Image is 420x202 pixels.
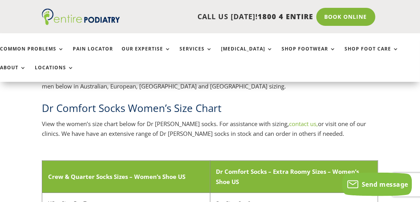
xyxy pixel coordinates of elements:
p: View the women’s size chart below for Dr [PERSON_NAME] socks. For assistance with sizing, or visi... [42,119,378,145]
a: Pain Locator [73,46,113,63]
h2: Dr Comfort Socks Women’s Size Chart [42,101,378,119]
img: logo (1) [42,9,120,25]
span: Send message [362,180,408,189]
strong: Crew & Quarter Socks Sizes – Women’s Shoe US [48,173,185,180]
a: Our Expertise [122,46,171,63]
a: Services [179,46,212,63]
p: CALL US [DATE]! [120,12,313,22]
button: Send message [342,173,412,196]
span: 1800 4 ENTIRE [258,12,314,21]
a: Entire Podiatry [42,19,120,27]
a: Shop Foot Care [345,46,399,63]
a: Book Online [316,8,375,26]
a: Locations [35,65,74,82]
a: Shop Footwear [282,46,336,63]
a: contact us, [289,120,318,128]
a: [MEDICAL_DATA] [221,46,273,63]
strong: Dr Comfort Socks – Extra Roomy Sizes – Women’s Shoe US [216,168,359,186]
